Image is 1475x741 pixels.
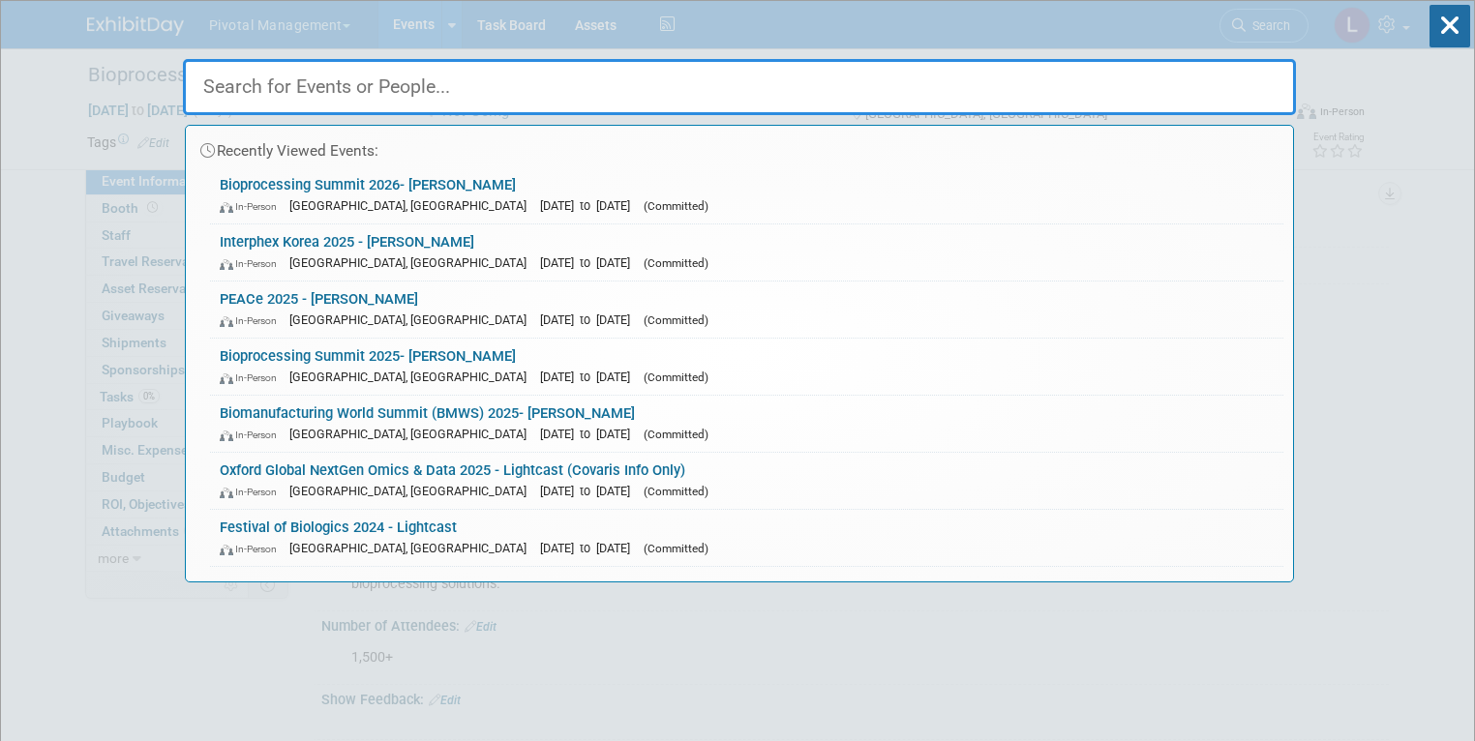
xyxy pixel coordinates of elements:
span: In-Person [220,200,286,213]
span: [GEOGRAPHIC_DATA], [GEOGRAPHIC_DATA] [289,312,536,327]
a: Oxford Global NextGen Omics & Data 2025 - Lightcast (Covaris Info Only) In-Person [GEOGRAPHIC_DAT... [210,453,1283,509]
a: Interphex Korea 2025 - [PERSON_NAME] In-Person [GEOGRAPHIC_DATA], [GEOGRAPHIC_DATA] [DATE] to [DA... [210,224,1283,281]
span: In-Person [220,371,286,384]
span: In-Person [220,314,286,327]
span: [DATE] to [DATE] [540,484,640,498]
span: (Committed) [644,428,708,441]
span: [DATE] to [DATE] [540,370,640,384]
a: PEACe 2025 - [PERSON_NAME] In-Person [GEOGRAPHIC_DATA], [GEOGRAPHIC_DATA] [DATE] to [DATE] (Commi... [210,282,1283,338]
span: In-Person [220,486,286,498]
span: [GEOGRAPHIC_DATA], [GEOGRAPHIC_DATA] [289,370,536,384]
span: (Committed) [644,370,708,384]
span: [GEOGRAPHIC_DATA], [GEOGRAPHIC_DATA] [289,427,536,441]
span: [DATE] to [DATE] [540,312,640,327]
a: Bioprocessing Summit 2026- [PERSON_NAME] In-Person [GEOGRAPHIC_DATA], [GEOGRAPHIC_DATA] [DATE] to... [210,167,1283,223]
span: [GEOGRAPHIC_DATA], [GEOGRAPHIC_DATA] [289,541,536,555]
span: [DATE] to [DATE] [540,198,640,213]
span: In-Person [220,257,286,270]
span: (Committed) [644,199,708,213]
span: [GEOGRAPHIC_DATA], [GEOGRAPHIC_DATA] [289,255,536,270]
span: [DATE] to [DATE] [540,255,640,270]
span: [DATE] to [DATE] [540,427,640,441]
span: [DATE] to [DATE] [540,541,640,555]
span: (Committed) [644,256,708,270]
a: Bioprocessing Summit 2025- [PERSON_NAME] In-Person [GEOGRAPHIC_DATA], [GEOGRAPHIC_DATA] [DATE] to... [210,339,1283,395]
span: [GEOGRAPHIC_DATA], [GEOGRAPHIC_DATA] [289,198,536,213]
span: (Committed) [644,485,708,498]
span: In-Person [220,429,286,441]
span: (Committed) [644,313,708,327]
span: (Committed) [644,542,708,555]
a: Biomanufacturing World Summit (BMWS) 2025- [PERSON_NAME] In-Person [GEOGRAPHIC_DATA], [GEOGRAPHIC... [210,396,1283,452]
span: [GEOGRAPHIC_DATA], [GEOGRAPHIC_DATA] [289,484,536,498]
div: Recently Viewed Events: [196,126,1283,167]
input: Search for Events or People... [183,59,1296,115]
a: Festival of Biologics 2024 - Lightcast In-Person [GEOGRAPHIC_DATA], [GEOGRAPHIC_DATA] [DATE] to [... [210,510,1283,566]
span: In-Person [220,543,286,555]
